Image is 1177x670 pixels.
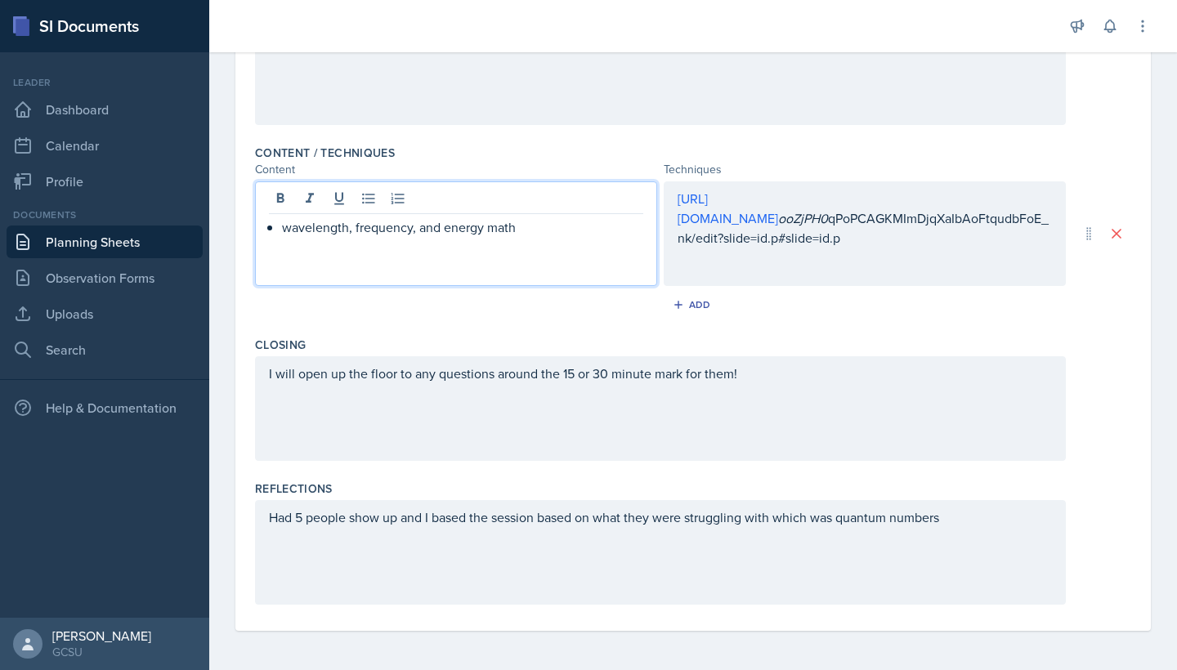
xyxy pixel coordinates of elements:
[676,298,711,311] div: Add
[255,480,333,497] label: Reflections
[7,333,203,366] a: Search
[269,364,1052,383] p: I will open up the floor to any questions around the 15 or 30 minute mark for them!
[678,190,778,227] a: [URL][DOMAIN_NAME]
[7,165,203,198] a: Profile
[255,145,395,161] label: Content / Techniques
[7,208,203,222] div: Documents
[664,161,1066,178] div: Techniques
[255,161,657,178] div: Content
[7,391,203,424] div: Help & Documentation
[7,93,203,126] a: Dashboard
[7,75,203,90] div: Leader
[269,507,1052,527] p: Had 5 people show up and I based the session based on what they were struggling with which was qu...
[778,209,828,227] em: ooZjPH0
[282,217,643,237] p: wavelength, frequency, and energy math
[7,226,203,258] a: Planning Sheets
[667,293,720,317] button: Add
[678,189,1052,248] p: qPoPCAGKMImDjqXaIbAoFtqudbFoE_nk/edit?slide=id.p#slide=id.p
[255,337,306,353] label: Closing
[52,644,151,660] div: GCSU
[7,129,203,162] a: Calendar
[7,261,203,294] a: Observation Forms
[52,628,151,644] div: [PERSON_NAME]
[7,297,203,330] a: Uploads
